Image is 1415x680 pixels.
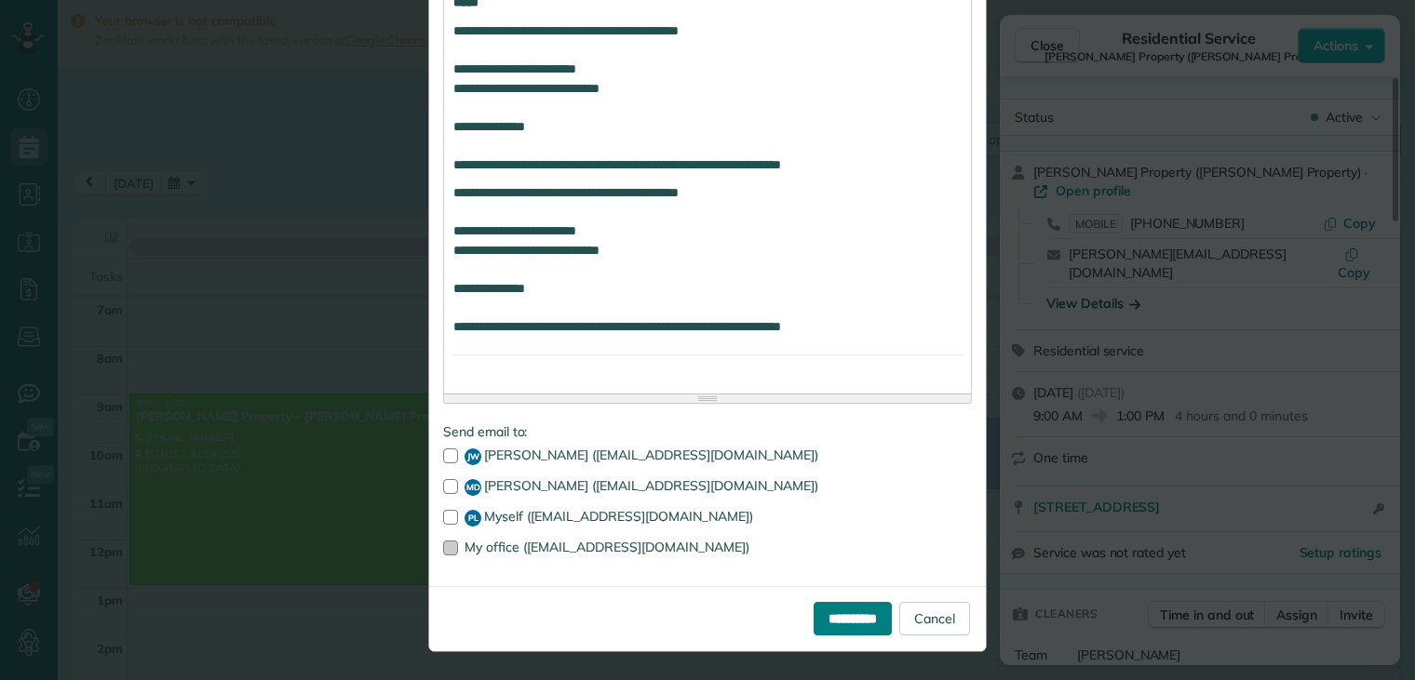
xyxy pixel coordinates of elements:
div: Resize [444,394,971,403]
span: PL [465,510,481,527]
a: Cancel [899,602,970,635]
label: [PERSON_NAME] ([EMAIL_ADDRESS][DOMAIN_NAME]) [443,448,972,465]
label: Myself ([EMAIL_ADDRESS][DOMAIN_NAME]) [443,510,972,527]
label: Send email to: [443,422,972,441]
label: My office ([EMAIL_ADDRESS][DOMAIN_NAME]) [443,540,972,553]
span: MD [465,479,481,496]
label: [PERSON_NAME] ([EMAIL_ADDRESS][DOMAIN_NAME]) [443,479,972,496]
span: JW [465,448,481,465]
